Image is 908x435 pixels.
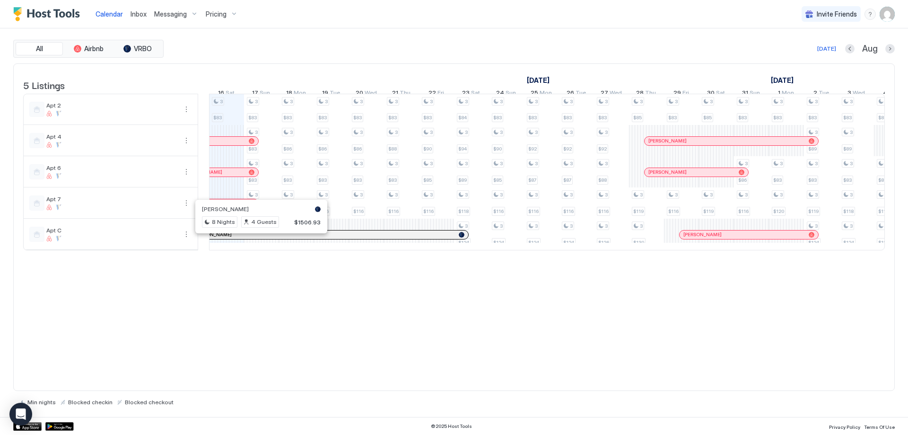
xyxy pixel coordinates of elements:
[181,229,192,240] div: menu
[46,227,177,234] span: Apt C
[808,115,817,121] span: $83
[843,146,852,152] span: $89
[535,129,538,135] span: 3
[847,89,851,99] span: 3
[845,87,867,101] a: September 3, 2025
[325,160,328,167] span: 3
[598,208,609,214] span: $116
[633,115,642,121] span: $85
[843,115,852,121] span: $83
[193,231,232,238] span: [PERSON_NAME]
[598,146,607,152] span: $92
[458,177,467,183] span: $89
[388,146,397,152] span: $88
[423,146,432,152] span: $90
[493,115,502,121] span: $83
[181,197,192,209] button: More options
[500,223,503,229] span: 3
[808,208,819,214] span: $119
[768,73,796,87] a: September 1, 2025
[465,129,468,135] span: 3
[745,192,748,198] span: 3
[353,115,362,121] span: $83
[493,240,504,246] span: $124
[782,89,794,99] span: Mon
[290,160,293,167] span: 3
[815,192,818,198] span: 3
[864,424,895,430] span: Terms Of Use
[675,192,678,198] span: 3
[360,129,363,135] span: 3
[216,87,237,101] a: August 16, 2025
[45,422,74,431] a: Google Play Store
[850,192,853,198] span: 3
[745,160,748,167] span: 3
[878,177,887,183] span: $83
[570,129,573,135] span: 3
[255,129,258,135] span: 3
[808,177,817,183] span: $83
[458,146,467,152] span: $94
[96,9,123,19] a: Calendar
[360,192,363,198] span: 3
[598,87,624,101] a: August 27, 2025
[13,422,42,431] div: App Store
[528,240,539,246] span: $124
[462,89,470,99] span: 23
[493,208,504,214] span: $116
[206,10,227,18] span: Pricing
[640,98,643,105] span: 3
[738,208,749,214] span: $116
[605,98,608,105] span: 3
[524,73,552,87] a: August 1, 2025
[46,133,177,140] span: Apt 4
[598,115,607,121] span: $83
[395,129,398,135] span: 3
[494,87,518,101] a: August 24, 2025
[68,399,113,406] span: Blocked checkin
[154,10,187,18] span: Messaging
[668,115,677,121] span: $83
[773,177,782,183] span: $83
[226,89,235,99] span: Sat
[181,135,192,146] button: More options
[815,223,818,229] span: 3
[563,240,574,246] span: $124
[843,240,854,246] span: $124
[430,129,433,135] span: 3
[605,192,608,198] span: 3
[610,89,622,99] span: Wed
[290,98,293,105] span: 3
[648,169,687,175] span: [PERSON_NAME]
[395,192,398,198] span: 3
[181,166,192,178] button: More options
[283,115,292,121] span: $83
[778,89,780,99] span: 1
[318,115,327,121] span: $83
[878,115,887,121] span: $83
[388,208,399,214] span: $116
[114,42,161,55] button: VRBO
[668,208,679,214] span: $116
[325,129,328,135] span: 3
[819,89,829,99] span: Tue
[16,42,63,55] button: All
[703,115,712,121] span: $85
[392,89,398,99] span: 21
[353,177,362,183] span: $83
[710,98,713,105] span: 3
[563,208,574,214] span: $116
[813,89,817,99] span: 2
[255,192,258,198] span: 3
[213,115,222,121] span: $83
[500,129,503,135] span: 3
[633,208,644,214] span: $119
[683,231,722,238] span: [PERSON_NAME]
[703,208,714,214] span: $119
[563,177,571,183] span: $87
[738,115,747,121] span: $83
[13,7,84,21] div: Host Tools Logo
[318,146,327,152] span: $86
[598,177,607,183] span: $88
